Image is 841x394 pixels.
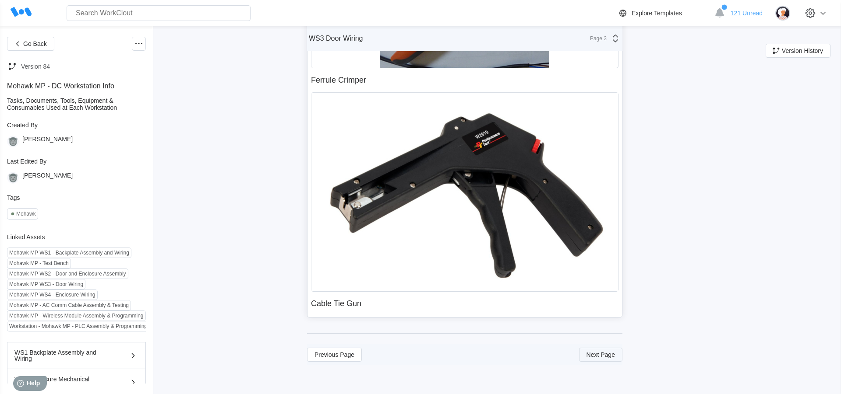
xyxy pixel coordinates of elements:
[9,260,69,266] div: Mohawk MP - Test Bench
[9,271,126,277] div: Mohawk MP WS2 - Door and Enclosure Assembly
[7,122,146,129] div: Created By
[314,352,354,358] span: Previous Page
[9,302,129,308] div: Mohawk MP - AC Comm Cable Assembly & Testing
[7,97,146,111] div: Tasks, Documents, Tools, Equipment & Consumables Used at Each Workstation
[7,172,19,184] img: gorilla.png
[579,348,622,362] button: Next Page
[7,194,146,201] div: Tags
[16,211,36,217] div: Mohawk
[21,63,50,70] div: Version 84
[587,352,615,358] span: Next Page
[731,10,763,17] span: 121 Unread
[14,349,113,362] div: WS1 Backplate Assembly and Wiring
[9,281,83,287] div: Mohawk MP WS3 - Door Wiring
[22,136,73,147] div: [PERSON_NAME]
[618,8,710,18] a: Explore Templates
[23,41,47,47] span: Go Back
[9,292,95,298] div: Mohawk MP WS4 - Enclosure Wiring
[775,6,790,21] img: user-4.png
[632,10,682,17] div: Explore Templates
[766,44,830,58] button: Version History
[309,35,363,42] div: WS3 Door Wiring
[7,37,54,51] button: Go Back
[311,295,618,312] p: Cable Tie Gun
[67,5,251,21] input: Search WorkClout
[22,172,73,184] div: [PERSON_NAME]
[7,136,19,147] img: gorilla.png
[307,348,362,362] button: Previous Page
[7,342,146,369] button: WS1 Backplate Assembly and Wiring
[311,72,618,89] p: Ferrule Crimper
[7,82,146,90] div: Mohawk MP - DC Workstation Info
[7,158,146,165] div: Last Edited By
[311,93,618,291] img: CableTieGun.jpg
[585,35,607,42] div: Page 3
[9,313,144,319] div: Mohawk MP - Wireless Module Assembly & Programming
[782,48,823,54] span: Version History
[7,234,146,241] div: Linked Assets
[9,323,147,329] div: Workstation - Mohawk MP - PLC Assembly & Programming
[9,250,129,256] div: Mohawk MP WS1 - Backplate Assembly and Wiring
